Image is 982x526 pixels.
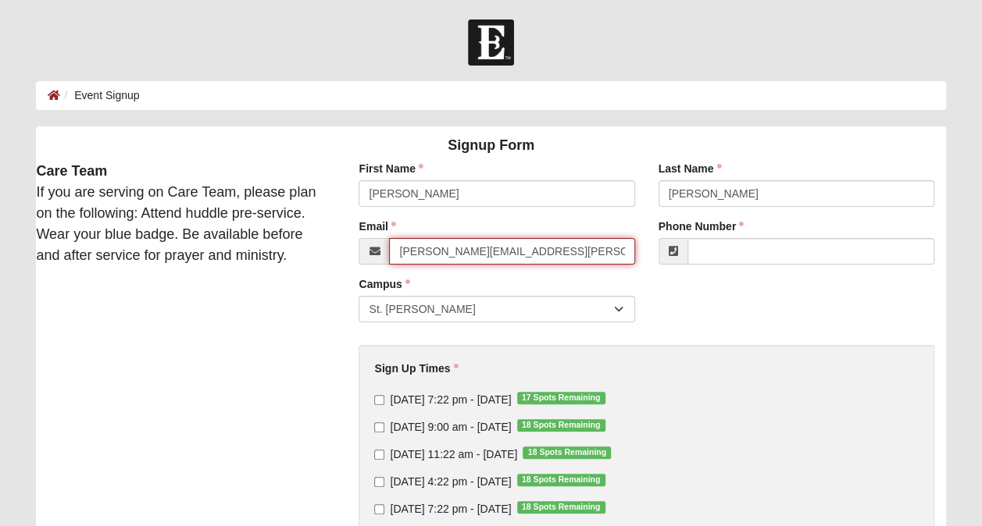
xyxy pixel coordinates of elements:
span: 18 Spots Remaining [517,419,605,432]
input: [DATE] 4:22 pm - [DATE]18 Spots Remaining [374,477,384,487]
span: 18 Spots Remaining [517,474,605,486]
label: Phone Number [659,219,745,234]
input: [DATE] 9:00 am - [DATE]18 Spots Remaining [374,422,384,432]
span: [DATE] 7:22 pm - [DATE] [390,393,511,406]
div: If you are serving on Care Team, please plan on the following: Attend huddle pre-service. Wear yo... [24,161,335,266]
span: [DATE] 4:22 pm - [DATE] [390,475,511,488]
input: [DATE] 7:22 pm - [DATE]18 Spots Remaining [374,504,384,514]
strong: Care Team [36,163,107,179]
li: Event Signup [60,87,139,104]
label: Email [359,219,395,234]
span: [DATE] 9:00 am - [DATE] [390,421,511,433]
label: First Name [359,161,423,176]
span: [DATE] 7:22 pm - [DATE] [390,503,511,515]
input: [DATE] 7:22 pm - [DATE]17 Spots Remaining [374,395,384,405]
span: 18 Spots Remaining [523,446,611,459]
span: [DATE] 11:22 am - [DATE] [390,448,517,460]
input: [DATE] 11:22 am - [DATE]18 Spots Remaining [374,450,384,460]
span: 17 Spots Remaining [517,392,605,404]
label: Campus [359,276,409,292]
img: Church of Eleven22 Logo [468,20,514,66]
label: Last Name [659,161,722,176]
h4: Signup Form [36,137,945,155]
span: 18 Spots Remaining [517,501,605,514]
label: Sign Up Times [374,361,458,376]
